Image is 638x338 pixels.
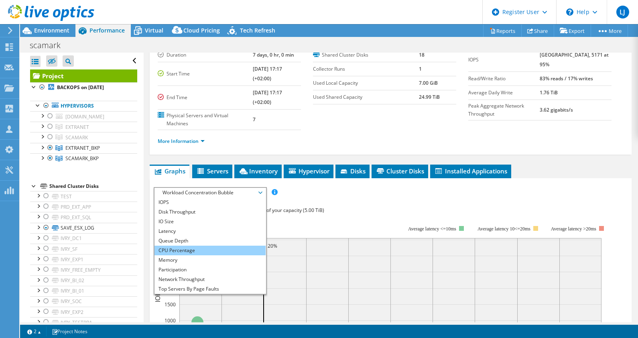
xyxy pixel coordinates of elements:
span: Virtual [145,26,163,34]
b: 18 [419,51,425,58]
a: Project [30,69,137,82]
b: 7.00 GiB [419,79,438,86]
span: Hypervisor [288,167,329,175]
a: EXTRANET [30,122,137,132]
b: 24.99 TiB [419,94,440,100]
a: IVRY_EXP1 [30,254,137,265]
a: Hypervisors [30,101,137,111]
a: TEST [30,191,137,202]
label: Used Shared Capacity [313,93,419,101]
a: [DOMAIN_NAME] [30,111,137,122]
a: PRD_EXT_APP [30,202,137,212]
li: Latency [154,226,266,236]
b: [DATE] 17:17 (+02:00) [253,65,282,82]
label: Physical Servers and Virtual Machines [158,112,253,128]
text: Average latency >20ms [551,226,596,232]
span: EXTRANET [65,124,89,130]
label: End Time [158,94,253,102]
text: 1500 [165,301,176,308]
h1: scamark [26,41,73,50]
b: 83% reads / 17% writes [540,75,593,82]
b: 1.76 TiB [540,89,558,96]
a: IVRY_SOC [30,296,137,307]
span: Performance [89,26,125,34]
li: CPU Percentage [154,246,266,255]
span: SCAMARK [65,134,88,141]
li: Top Servers By Page Faults [154,284,266,294]
span: Cloud Pricing [183,26,220,34]
text: IOPS [153,288,162,302]
span: Inventory [238,167,278,175]
b: 1 [419,65,422,72]
span: Workload Concentration Bubble [158,188,262,198]
span: 81% of IOPS falls on 20% of your capacity (5.00 TiB) [210,207,324,214]
label: Average Daily Write [468,89,540,97]
div: Shared Cluster Disks [49,181,137,191]
text: 1000 [165,317,176,324]
span: Graphs [154,167,185,175]
span: EXTRANET_BKP [65,145,100,151]
span: Servers [196,167,228,175]
label: Shared Cluster Disks [313,51,419,59]
b: BACKOPS on [DATE] [57,84,104,91]
a: 2 [22,326,47,336]
a: Share [521,24,554,37]
label: Peak Aggregate Network Throughput [468,102,540,118]
span: [DOMAIN_NAME] [65,113,104,120]
a: SCAMARK [30,132,137,143]
span: LJ [616,6,629,18]
b: [DATE] 17:17 (+02:00) [253,89,282,106]
a: IVRY_EXP2 [30,307,137,317]
a: IVRY_TESTPRA [30,317,137,328]
li: Participation [154,265,266,275]
tspan: Average latency <=10ms [408,226,456,232]
a: SCAMARK_BKP [30,153,137,164]
a: BACKOPS on [DATE] [30,82,137,93]
label: Collector Runs [313,65,419,73]
li: Network Throughput [154,275,266,284]
li: IO Size [154,217,266,226]
a: IVRY_SF [30,244,137,254]
a: EXTRANET_BKP [30,143,137,153]
label: Start Time [158,70,253,78]
li: Queue Depth [154,236,266,246]
span: Installed Applications [434,167,507,175]
span: Disks [339,167,366,175]
li: IOPS [154,198,266,207]
label: IOPS [468,56,540,64]
b: 7 [253,116,256,123]
b: 3.62 gigabits/s [540,106,573,113]
a: More Information [158,138,205,145]
span: Tech Refresh [240,26,275,34]
a: Project Notes [46,326,93,336]
label: Used Local Capacity [313,79,419,87]
a: Reports [483,24,522,37]
a: IVRY_BI_01 [30,286,137,296]
label: Read/Write Ratio [468,75,540,83]
a: IVRY_DC1 [30,233,137,244]
a: SAVE_ESX_LOG [30,223,137,233]
li: Disk Throughput [154,207,266,217]
a: IVRY_FREE_EMPTY [30,265,137,275]
a: More [591,24,628,37]
li: Memory [154,255,266,265]
a: IVRY_BI_02 [30,275,137,286]
span: SCAMARK_BKP [65,155,99,162]
text: 20% [268,242,277,249]
svg: \n [566,8,573,16]
a: Export [554,24,591,37]
b: [GEOGRAPHIC_DATA], 5171 at 95% [540,51,609,68]
span: Cluster Disks [376,167,424,175]
b: 7 days, 0 hr, 0 min [253,51,294,58]
a: PRD_EXT_SQL [30,212,137,222]
tspan: Average latency 10<=20ms [477,226,530,232]
label: Duration [158,51,253,59]
span: Environment [34,26,69,34]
